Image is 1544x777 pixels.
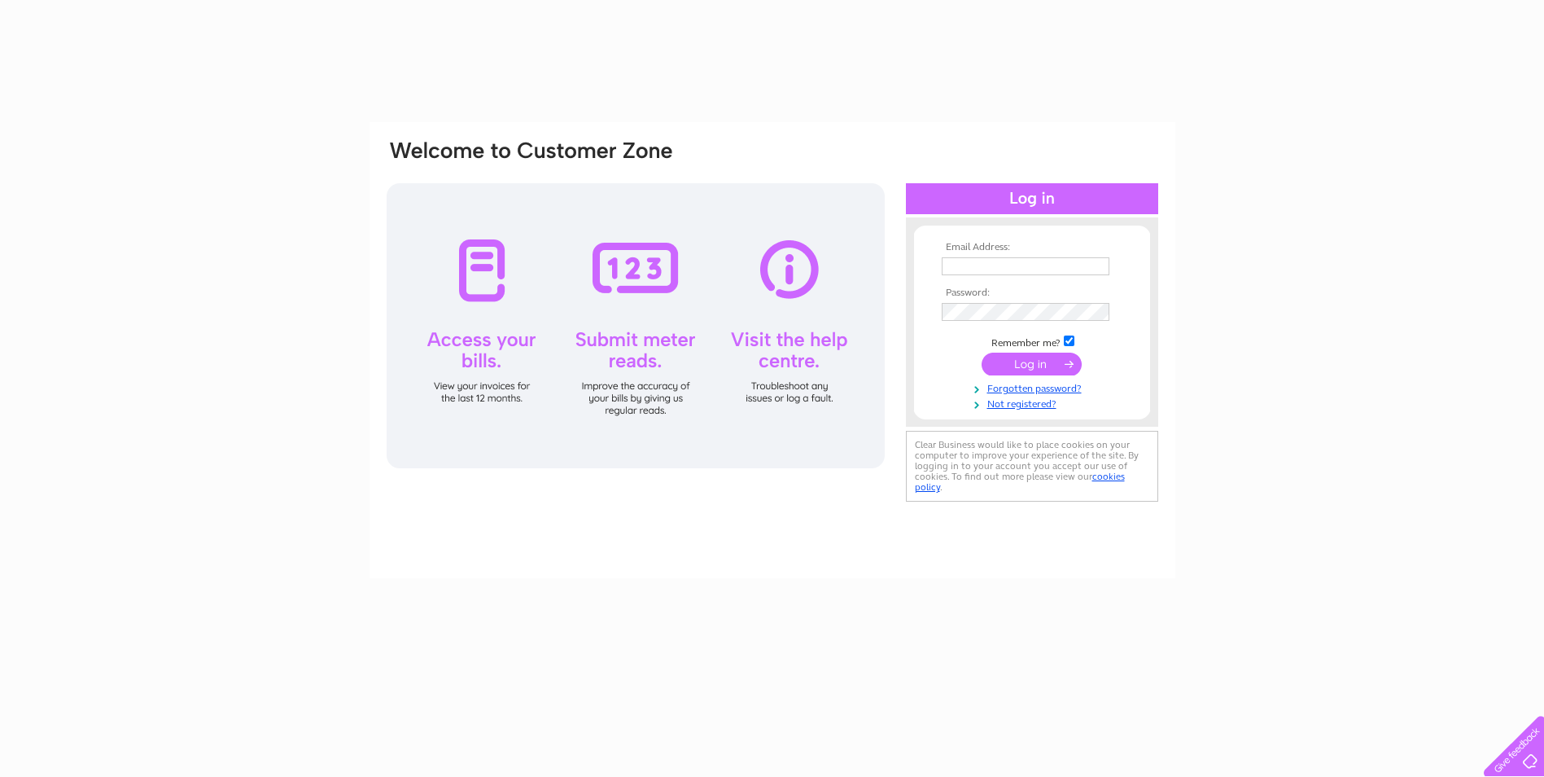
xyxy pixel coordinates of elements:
[906,431,1158,502] div: Clear Business would like to place cookies on your computer to improve your experience of the sit...
[938,242,1126,253] th: Email Address:
[982,353,1082,375] input: Submit
[942,380,1126,395] a: Forgotten password?
[942,395,1126,410] a: Not registered?
[938,333,1126,349] td: Remember me?
[938,288,1126,299] th: Password:
[915,471,1125,493] a: cookies policy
